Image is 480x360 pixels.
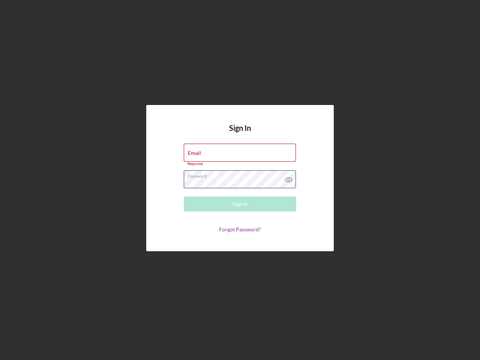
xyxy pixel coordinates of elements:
label: Password [188,171,296,179]
div: Sign In [232,196,248,211]
div: Required [184,162,296,166]
button: Sign In [184,196,296,211]
h4: Sign In [229,124,251,144]
label: Email [188,150,201,156]
a: Forgot Password? [219,226,261,232]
